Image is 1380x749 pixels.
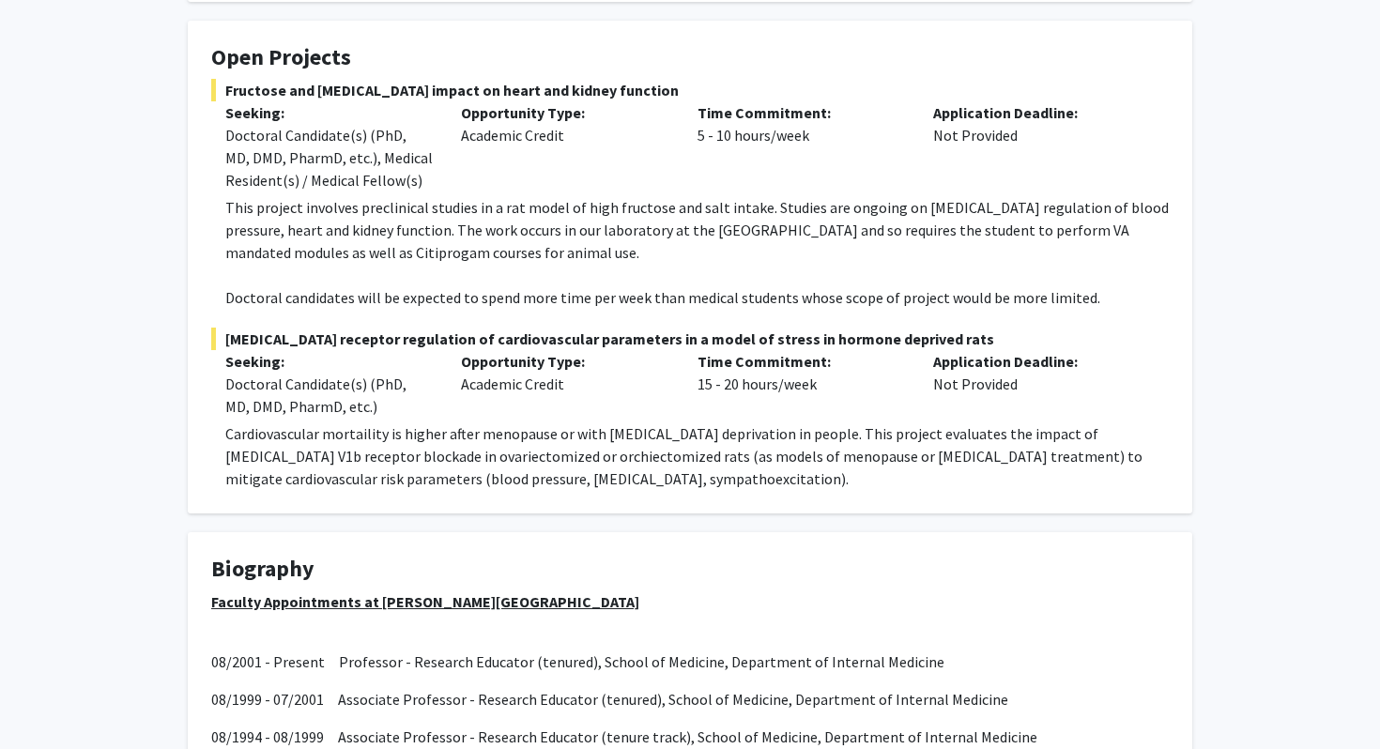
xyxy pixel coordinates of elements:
p: Time Commitment: [698,101,905,124]
div: Academic Credit [447,350,682,418]
div: Not Provided [919,101,1155,191]
iframe: Chat [14,665,80,735]
p: Opportunity Type: [461,350,668,373]
strong: Faculty Appointments at [PERSON_NAME][GEOGRAPHIC_DATA] [211,592,639,611]
span: [MEDICAL_DATA] receptor regulation of cardiovascular parameters in a model of stress in hormone d... [211,328,1169,350]
div: Academic Credit [447,101,682,191]
p: Seeking: [225,350,433,373]
p: Application Deadline: [933,101,1141,124]
span: Fructose and [MEDICAL_DATA] impact on heart and kidney function [211,79,1169,101]
p: This project involves preclinical studies in a rat model of high fructose and salt intake. Studie... [225,196,1169,264]
div: Not Provided [919,350,1155,418]
h4: Biography [211,556,1169,583]
p: 08/2001 - Present Professor - Research Educator (tenured), School of Medicine, Department of Inte... [211,628,1169,673]
p: Time Commitment: [698,350,905,373]
h4: Open Projects [211,44,1169,71]
p: Doctoral candidates will be expected to spend more time per week than medical students whose scop... [225,286,1169,309]
div: 5 - 10 hours/week [683,101,919,191]
p: Seeking: [225,101,433,124]
p: Opportunity Type: [461,101,668,124]
div: Doctoral Candidate(s) (PhD, MD, DMD, PharmD, etc.), Medical Resident(s) / Medical Fellow(s) [225,124,433,191]
p: 08/1999 - 07/2001 Associate Professor - Research Educator (tenured), School of Medicine, Departme... [211,688,1169,711]
p: Application Deadline: [933,350,1141,373]
div: Doctoral Candidate(s) (PhD, MD, DMD, PharmD, etc.) [225,373,433,418]
p: Cardiovascular mortaility is higher after menopause or with [MEDICAL_DATA] deprivation in people.... [225,422,1169,490]
div: 15 - 20 hours/week [683,350,919,418]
